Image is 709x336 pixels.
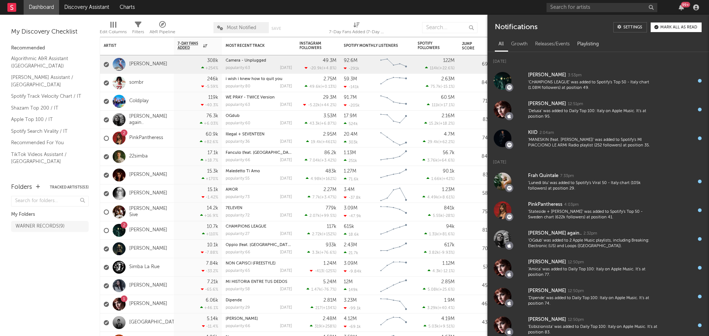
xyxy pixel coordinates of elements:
[321,159,335,163] span: +3.42 %
[443,58,455,63] div: 122M
[487,253,709,282] a: [PERSON_NAME]12:50pm'Amica' was added to Daily Top 100: Italy on Apple Music. It's at position 77.
[226,114,240,118] a: OGdub
[208,95,218,100] div: 119k
[441,95,455,100] div: 60.5M
[442,187,455,192] div: 1.23M
[226,225,292,229] div: CHAMPIONS LEAGUE
[178,41,201,50] span: 7-Day Fans Added
[531,38,573,51] div: Releases/Events
[441,77,455,82] div: 2.63M
[344,150,356,155] div: 1.13M
[16,222,65,231] div: WARNER RECORDS ( 9 )
[308,103,320,107] span: -5.22k
[528,100,566,108] div: [PERSON_NAME]
[528,287,566,295] div: [PERSON_NAME]
[344,232,359,237] div: 18.6k
[424,232,455,236] div: ( )
[444,214,453,218] span: -28 %
[226,188,238,192] a: AMOR
[299,41,325,50] div: Instagram Followers
[323,132,336,137] div: 2.95M
[309,66,322,70] span: -20.9k
[271,27,281,31] button: Save
[528,209,658,221] div: 'Stateside + [PERSON_NAME]' was added to Spotify's Top 50 - Sweden chart (622k followers) at posi...
[129,190,167,197] a: [PERSON_NAME]
[444,132,455,137] div: 4.7M
[305,66,336,70] div: ( )
[132,18,144,40] div: Filters
[573,38,603,51] div: Playlisting
[129,80,144,86] a: sombr
[439,140,453,144] span: +62.2 %
[226,151,292,155] div: Fanculo (feat. Marracash)
[208,187,218,192] div: 15.1k
[11,210,89,219] div: My Folders
[104,44,159,48] div: Artist
[433,214,443,218] span: 5.55k
[568,73,582,78] div: 3:53pm
[568,101,583,107] div: 12:51pm
[324,150,336,155] div: 86.2k
[528,172,558,180] div: Frah Quintale
[344,132,357,137] div: 20.4M
[439,232,453,236] span: +81.6 %
[425,66,455,70] div: ( )
[377,221,410,240] svg: Chart title
[280,103,292,107] div: [DATE]
[129,153,148,160] a: 22simba
[462,115,491,124] div: 83.1
[344,84,359,89] div: -141k
[462,245,491,253] div: 70.2
[226,280,287,284] a: MI HISTORIA ENTRE TUS DEDOS
[560,173,574,179] div: 7:33pm
[440,122,453,126] span: +18.2 %
[100,28,127,37] div: Edit Columns
[312,232,322,236] span: 2.72k
[305,84,336,89] div: ( )
[325,169,336,174] div: 483k
[427,103,455,107] div: ( )
[129,114,170,126] a: [PERSON_NAME] again..
[226,206,242,210] a: 7ELEVEN
[321,214,335,218] span: +99.5 %
[132,28,144,37] div: Filters
[540,130,554,136] div: 2:04am
[487,225,709,253] a: [PERSON_NAME] again..2:32pm'OGdub' was added to 2 Apple Music playlists, including Breaking: Elec...
[344,187,354,192] div: 3.4M
[312,195,320,200] span: 7.7k
[207,58,218,63] div: 308k
[305,121,336,126] div: ( )
[226,114,292,118] div: OGdub
[429,232,438,236] span: 1.31k
[427,176,455,181] div: ( )
[323,187,336,192] div: 2.27M
[568,317,584,323] div: 12:50pm
[377,55,410,74] svg: Chart title
[439,159,453,163] span: +64.6 %
[321,122,335,126] span: +6.87 %
[321,195,335,200] span: +3.47 %
[309,122,320,126] span: 43.3k
[129,172,167,178] a: [PERSON_NAME]
[322,85,335,89] span: +0.13 %
[439,195,453,200] span: +8.61 %
[528,108,658,120] div: 'Delusa' was added to Daily Top 100: Italy on Apple Music. It's at position 95.
[377,240,410,258] svg: Chart title
[311,140,321,144] span: 19.4k
[462,226,491,235] div: 81.9
[305,158,336,163] div: ( )
[226,77,292,81] div: i wish i knew how to quit you
[462,208,491,217] div: 75.0
[226,84,250,89] div: popularity: 80
[344,95,357,100] div: 91.7M
[462,152,491,161] div: 84.6
[201,84,218,89] div: -5.59 %
[528,267,658,278] div: 'Amica' was added to Daily Top 100: Italy on Apple Music. It's at position 77.
[377,166,410,184] svg: Chart title
[280,177,292,181] div: [DATE]
[424,250,455,255] div: ( )
[423,139,455,144] div: ( )
[309,85,321,89] span: 49.6k
[207,77,218,82] div: 246k
[226,195,250,199] div: popularity: 73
